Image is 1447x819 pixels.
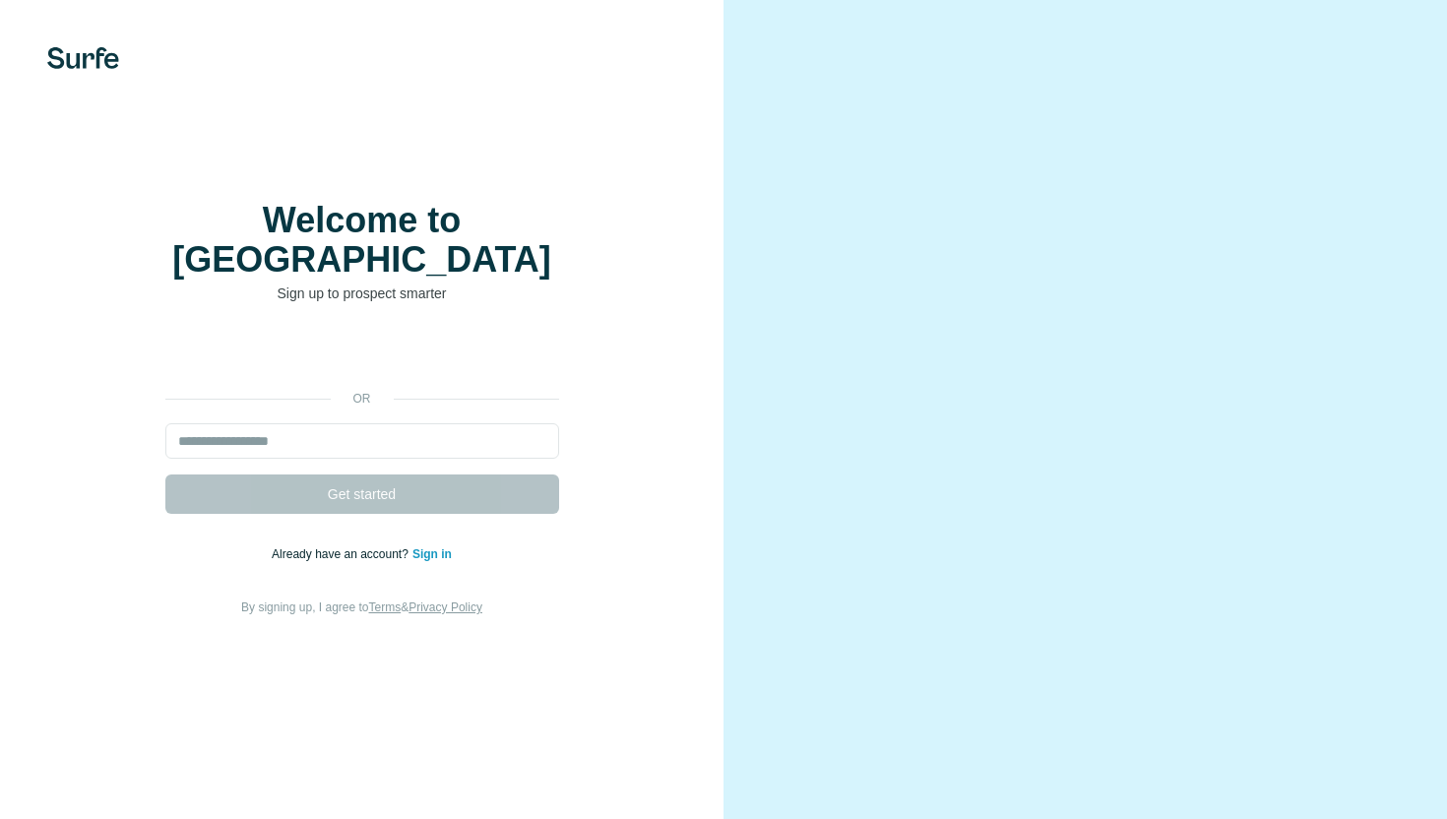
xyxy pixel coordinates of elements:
[47,47,119,69] img: Surfe's logo
[272,547,412,561] span: Already have an account?
[165,283,559,303] p: Sign up to prospect smarter
[156,333,569,376] iframe: Sign in with Google Button
[409,600,482,614] a: Privacy Policy
[331,390,394,408] p: or
[165,201,559,280] h1: Welcome to [GEOGRAPHIC_DATA]
[412,547,452,561] a: Sign in
[241,600,482,614] span: By signing up, I agree to &
[369,600,402,614] a: Terms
